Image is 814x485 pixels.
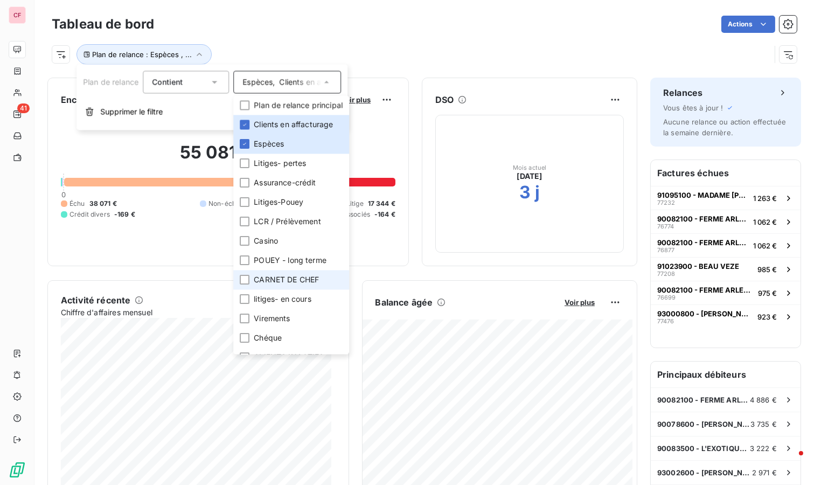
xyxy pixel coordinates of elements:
[561,297,598,307] button: Voir plus
[651,304,801,328] button: 93000800 - [PERSON_NAME] / [PERSON_NAME]77476923 €
[750,444,777,453] span: 3 222 €
[254,294,311,304] span: litiges- en cours
[254,177,316,188] span: Assurance-crédit
[651,362,801,387] h6: Principaux débiteurs
[69,210,110,219] span: Crédit divers
[657,286,754,294] span: 90082100 - FERME ARLESIENNE GRAMMAGLIA
[750,396,777,404] span: 4 886 €
[254,255,326,266] span: POUEY - long terme
[565,298,595,307] span: Voir plus
[254,119,333,130] span: Clients en affacturage
[657,420,750,428] span: 90078600 - [PERSON_NAME]
[435,93,454,106] h6: DSO
[721,16,775,33] button: Actions
[61,307,278,318] span: Chiffre d'affaires mensuel
[758,289,777,297] span: 975 €
[114,210,135,219] span: -169 €
[657,271,675,277] span: 77208
[61,142,395,174] h2: 55 081,71 €
[254,235,278,246] span: Casino
[753,194,777,203] span: 1 263 €
[657,262,739,271] span: 91023900 - BEAU VEZE
[651,186,801,210] button: 91095100 - MADAME [PERSON_NAME]772321 263 €
[368,199,395,209] span: 17 344 €
[757,265,777,274] span: 985 €
[242,77,273,87] span: Espèces
[9,461,26,479] img: Logo LeanPay
[254,332,282,343] span: Chéque
[651,281,801,304] button: 90082100 - FERME ARLESIENNE GRAMMAGLIA76699975 €
[777,448,803,474] iframe: Intercom live chat
[753,218,777,226] span: 1 062 €
[513,164,547,171] span: Mois actuel
[254,158,306,169] span: Litiges- pertes
[100,106,163,117] span: Supprimer le filtre
[76,44,212,65] button: Plan de relance : Espèces , ...
[69,199,85,209] span: Échu
[663,103,723,112] span: Vous êtes à jour !
[657,247,674,253] span: 76877
[517,171,542,182] span: [DATE]
[89,199,117,209] span: 38 071 €
[651,160,801,186] h6: Factures échues
[750,420,777,428] span: 3 735 €
[657,294,676,301] span: 76699
[657,444,750,453] span: 90083500 - L'EXOTIQUE- primeur
[340,95,371,104] span: Voir plus
[83,77,138,86] span: Plan de relance
[519,182,531,203] h2: 3
[651,257,801,281] button: 91023900 - BEAU VEZE77208985 €
[61,294,130,307] h6: Activité récente
[663,86,702,99] h6: Relances
[752,468,777,477] span: 2 971 €
[753,241,777,250] span: 1 062 €
[657,396,750,404] span: 90082100 - FERME ARLESIENNE GRAMMAGLIA
[657,468,752,477] span: 93002600 - [PERSON_NAME]
[254,100,343,110] span: Plan de relance principal
[337,95,374,105] button: Voir plus
[17,103,30,113] span: 41
[657,223,674,230] span: 76774
[76,100,347,123] button: Supprimer le filtre
[657,191,749,199] span: 91095100 - MADAME [PERSON_NAME]
[657,199,675,206] span: 77232
[657,309,753,318] span: 93000800 - [PERSON_NAME] / [PERSON_NAME]
[61,93,122,106] h6: Encours client
[254,216,321,227] span: LCR / Prélèvement
[657,214,749,223] span: 90082100 - FERME ARLESIENNE GRAMMAGLIA
[651,233,801,257] button: 90082100 - FERME ARLESIENNE GRAMMAGLIA768771 062 €
[254,274,319,285] span: CARNET DE CHEF
[757,313,777,321] span: 923 €
[657,238,749,247] span: 90082100 - FERME ARLESIENNE GRAMMAGLIA
[280,77,359,87] span: Clients en affacturage
[663,117,786,137] span: Aucune relance ou action effectuée la semaine dernière.
[254,313,290,324] span: Virements
[651,210,801,233] button: 90082100 - FERME ARLESIENNE GRAMMAGLIA767741 062 €
[254,197,303,207] span: Litiges-Pouey
[254,352,324,363] span: CLIENTS INACTIFS
[208,199,240,209] span: Non-échu
[92,50,192,59] span: Plan de relance : Espèces , ...
[657,318,674,324] span: 77476
[152,77,183,86] span: Contient
[9,6,26,24] div: CF
[254,138,284,149] span: Espèces
[375,296,433,309] h6: Balance âgée
[52,15,154,34] h3: Tableau de bord
[535,182,540,203] h2: j
[346,199,364,209] span: Litige
[61,190,66,199] span: 0
[374,210,395,219] span: -164 €
[273,77,275,87] span: ,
